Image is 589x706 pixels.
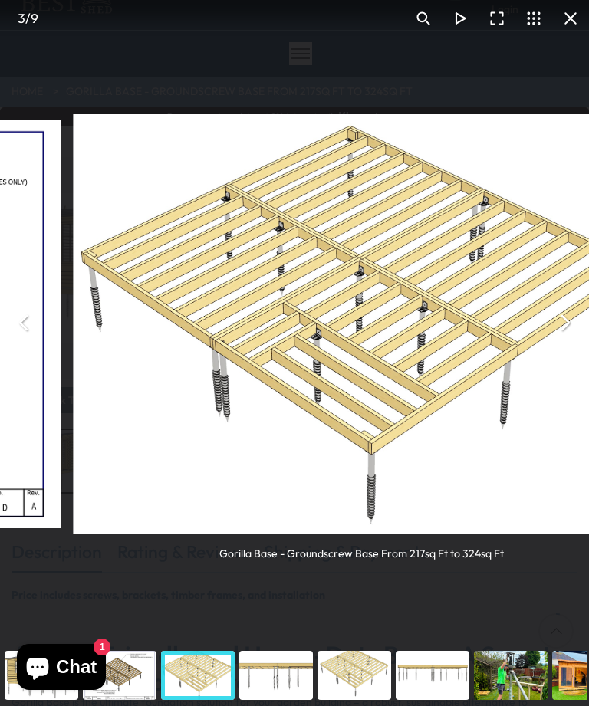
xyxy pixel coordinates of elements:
[31,10,38,26] span: 9
[6,304,43,341] button: Previous
[219,534,504,561] div: Gorilla Base - Groundscrew Base From 217sq Ft to 324sq Ft
[546,304,583,341] button: Next
[18,10,25,26] span: 3
[12,644,110,694] inbox-online-store-chat: Shopify online store chat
